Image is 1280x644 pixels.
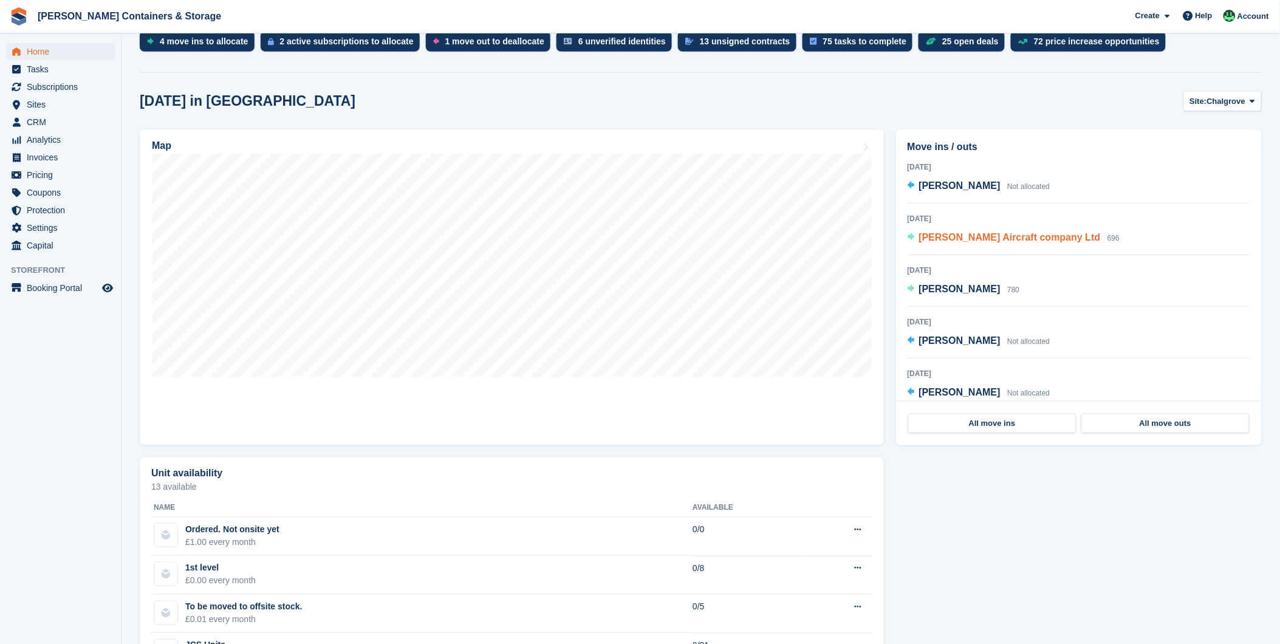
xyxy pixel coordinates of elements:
span: Not allocated [1007,389,1050,397]
span: [PERSON_NAME] [919,284,1001,294]
img: move_outs_to_deallocate_icon-f764333ba52eb49d3ac5e1228854f67142a1ed5810a6f6cc68b1a99e826820c5.svg [433,38,439,45]
img: verify_identity-adf6edd0f0f0b5bbfe63781bf79b02c33cf7c696d77639b501bdc392416b5a36.svg [564,38,572,45]
div: £1.00 every month [185,536,279,549]
span: [PERSON_NAME] [919,180,1001,191]
a: 4 move ins to allocate [140,31,261,58]
a: menu [6,78,115,95]
th: Available [693,498,803,518]
span: Create [1135,10,1160,22]
a: Map [140,129,884,445]
h2: Move ins / outs [908,140,1250,154]
a: menu [6,114,115,131]
a: menu [6,237,115,254]
img: stora-icon-8386f47178a22dfd0bd8f6a31ec36ba5ce8667c1dd55bd0f319d3a0aa187defe.svg [10,7,28,26]
h2: [DATE] in [GEOGRAPHIC_DATA] [140,93,355,109]
span: [PERSON_NAME] [919,387,1001,397]
a: menu [6,279,115,296]
a: 2 active subscriptions to allocate [261,31,426,58]
h2: Unit availability [151,468,222,479]
div: 25 open deals [942,36,999,46]
span: Chalgrove [1207,95,1246,108]
a: [PERSON_NAME] Not allocated [908,385,1050,401]
a: [PERSON_NAME] Aircraft company Ltd 696 [908,230,1120,246]
a: [PERSON_NAME] Not allocated [908,179,1050,194]
td: 0/0 [693,517,803,556]
a: 6 unverified identities [556,31,678,58]
div: 1 move out to deallocate [445,36,544,46]
a: menu [6,202,115,219]
span: Not allocated [1007,182,1050,191]
a: [PERSON_NAME] Containers & Storage [33,6,226,26]
span: Analytics [27,131,100,148]
td: 0/5 [693,595,803,634]
div: [DATE] [908,368,1250,379]
span: Settings [27,219,100,236]
a: 13 unsigned contracts [678,31,803,58]
img: blank-unit-type-icon-ffbac7b88ba66c5e286b0e438baccc4b9c83835d4c34f86887a83fc20ec27e7b.svg [154,601,177,625]
div: 1st level [185,562,256,575]
img: contract_signature_icon-13c848040528278c33f63329250d36e43548de30e8caae1d1a13099fd9432cc5.svg [685,38,694,45]
span: Home [27,43,100,60]
span: 780 [1007,286,1019,294]
span: [PERSON_NAME] Aircraft company Ltd [919,232,1101,242]
span: CRM [27,114,100,131]
div: 4 move ins to allocate [160,36,248,46]
span: Tasks [27,61,100,78]
span: Account [1237,10,1269,22]
span: Help [1196,10,1213,22]
button: Site: Chalgrove [1183,91,1262,111]
span: 696 [1107,234,1120,242]
div: To be moved to offsite stock. [185,601,303,614]
div: Ordered. Not onsite yet [185,523,279,536]
a: menu [6,131,115,148]
div: 6 unverified identities [578,36,666,46]
span: Protection [27,202,100,219]
a: menu [6,61,115,78]
span: Not allocated [1007,337,1050,346]
img: task-75834270c22a3079a89374b754ae025e5fb1db73e45f91037f5363f120a921f8.svg [810,38,817,45]
a: 75 tasks to complete [803,31,919,58]
span: [PERSON_NAME] [919,335,1001,346]
td: 0/8 [693,556,803,595]
span: Storefront [11,264,121,276]
img: Arjun Preetham [1224,10,1236,22]
a: All move ins [908,414,1076,433]
div: £0.00 every month [185,575,256,587]
a: 72 price increase opportunities [1011,31,1172,58]
a: [PERSON_NAME] Not allocated [908,334,1050,349]
a: 1 move out to deallocate [426,31,556,58]
div: 75 tasks to complete [823,36,907,46]
a: menu [6,149,115,166]
a: All move outs [1081,414,1250,433]
span: Subscriptions [27,78,100,95]
div: 72 price increase opportunities [1034,36,1160,46]
span: Pricing [27,166,100,183]
a: menu [6,43,115,60]
th: Name [151,498,693,518]
img: blank-unit-type-icon-ffbac7b88ba66c5e286b0e438baccc4b9c83835d4c34f86887a83fc20ec27e7b.svg [154,563,177,586]
img: deal-1b604bf984904fb50ccaf53a9ad4b4a5d6e5aea283cecdc64d6e3604feb123c2.svg [926,37,936,46]
div: 13 unsigned contracts [700,36,790,46]
a: Preview store [100,281,115,295]
span: Booking Portal [27,279,100,296]
div: [DATE] [908,317,1250,327]
a: 25 open deals [919,31,1011,58]
div: [DATE] [908,265,1250,276]
h2: Map [152,140,171,151]
a: menu [6,219,115,236]
a: menu [6,184,115,201]
img: move_ins_to_allocate_icon-fdf77a2bb77ea45bf5b3d319d69a93e2d87916cf1d5bf7949dd705db3b84f3ca.svg [147,38,154,45]
div: 2 active subscriptions to allocate [280,36,414,46]
span: Coupons [27,184,100,201]
span: Capital [27,237,100,254]
a: [PERSON_NAME] 780 [908,282,1020,298]
img: active_subscription_to_allocate_icon-d502201f5373d7db506a760aba3b589e785aa758c864c3986d89f69b8ff3... [268,38,274,46]
img: price_increase_opportunities-93ffe204e8149a01c8c9dc8f82e8f89637d9d84a8eef4429ea346261dce0b2c0.svg [1018,39,1028,44]
span: Site: [1190,95,1207,108]
div: [DATE] [908,213,1250,224]
div: [DATE] [908,162,1250,173]
a: menu [6,166,115,183]
div: £0.01 every month [185,614,303,626]
img: blank-unit-type-icon-ffbac7b88ba66c5e286b0e438baccc4b9c83835d4c34f86887a83fc20ec27e7b.svg [154,524,177,547]
span: Invoices [27,149,100,166]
